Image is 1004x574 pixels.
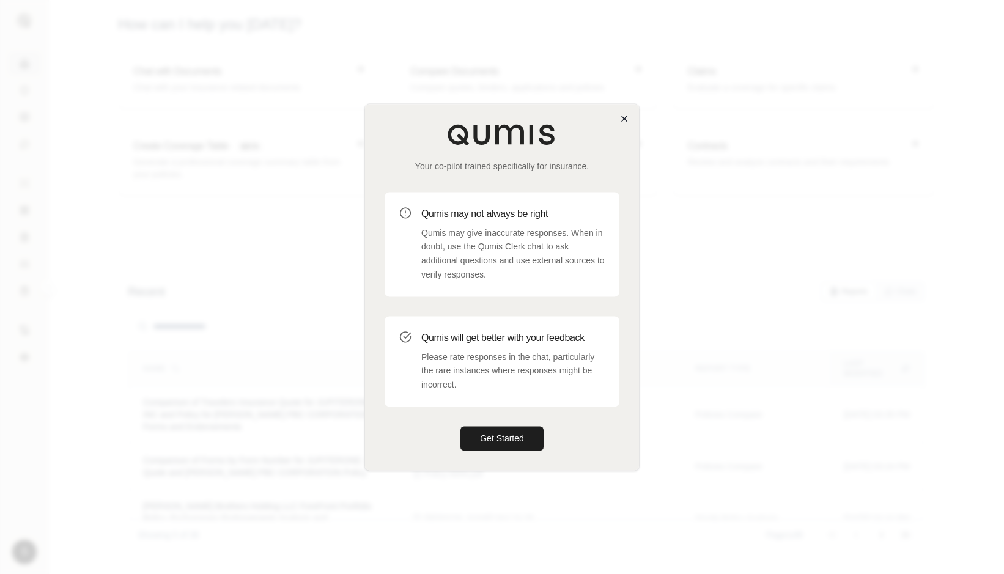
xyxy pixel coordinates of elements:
[460,426,544,451] button: Get Started
[421,331,605,345] h3: Qumis will get better with your feedback
[421,207,605,221] h3: Qumis may not always be right
[421,226,605,282] p: Qumis may give inaccurate responses. When in doubt, use the Qumis Clerk chat to ask additional qu...
[385,160,619,172] p: Your co-pilot trained specifically for insurance.
[447,123,557,145] img: Qumis Logo
[421,350,605,392] p: Please rate responses in the chat, particularly the rare instances where responses might be incor...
